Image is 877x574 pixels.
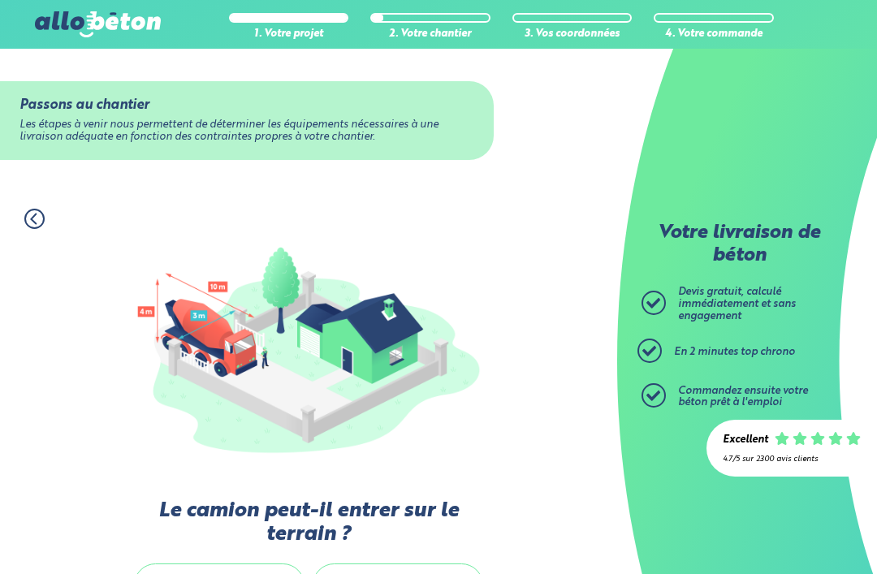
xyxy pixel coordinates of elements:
[723,434,768,447] div: Excellent
[512,28,633,41] div: 3. Vos coordonnées
[35,11,160,37] img: allobéton
[678,386,808,408] span: Commandez ensuite votre béton prêt à l'emploi
[723,455,861,464] div: 4.7/5 sur 2300 avis clients
[229,28,349,41] div: 1. Votre projet
[732,511,859,556] iframe: Help widget launcher
[674,347,795,357] span: En 2 minutes top chrono
[130,499,487,547] label: Le camion peut-il entrer sur le terrain ?
[654,28,774,41] div: 4. Votre commande
[19,119,473,143] div: Les étapes à venir nous permettent de déterminer les équipements nécessaires à une livraison adéq...
[19,97,473,113] div: Passons au chantier
[678,287,796,321] span: Devis gratuit, calculé immédiatement et sans engagement
[646,222,832,267] p: Votre livraison de béton
[370,28,490,41] div: 2. Votre chantier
